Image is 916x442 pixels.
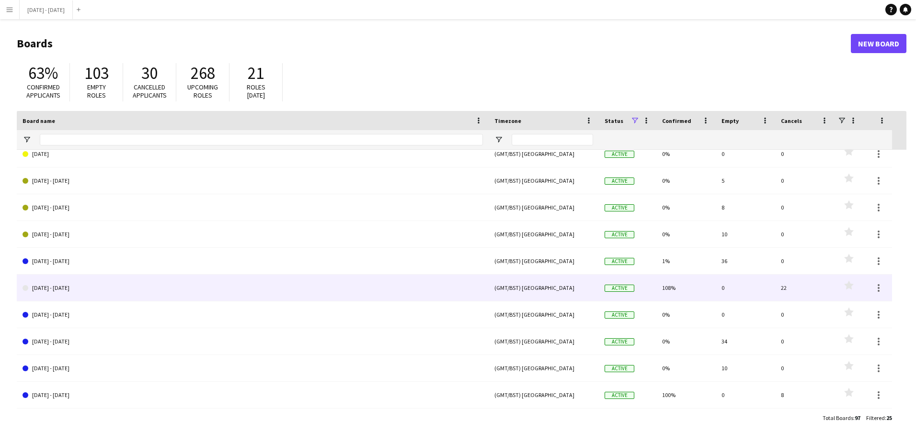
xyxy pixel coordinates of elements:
span: 25 [886,414,892,421]
div: 0 [775,167,835,194]
h1: Boards [17,36,851,51]
span: Cancels [781,117,802,124]
span: Active [605,311,634,319]
span: 268 [191,63,215,84]
span: Status [605,117,623,124]
span: Empty [721,117,739,124]
div: 8 [716,194,775,221]
span: Active [605,365,634,372]
div: 0% [656,328,716,354]
span: Active [605,204,634,211]
span: Active [605,338,634,345]
div: 0% [656,194,716,221]
div: (GMT/BST) [GEOGRAPHIC_DATA] [489,194,599,221]
div: 0% [656,355,716,381]
input: Board name Filter Input [40,134,483,145]
span: Upcoming roles [187,83,218,99]
button: Open Filter Menu [23,135,31,144]
div: 100% [656,382,716,408]
a: New Board [851,34,906,53]
span: Confirmed applicants [26,83,60,99]
div: 0 [775,141,835,167]
div: (GMT/BST) [GEOGRAPHIC_DATA] [489,141,599,167]
div: 10 [716,221,775,247]
div: 0 [716,275,775,301]
div: (GMT/BST) [GEOGRAPHIC_DATA] [489,167,599,194]
a: [DATE] - [DATE] [23,221,483,248]
span: Cancelled applicants [133,83,167,99]
div: 0 [775,248,835,274]
div: (GMT/BST) [GEOGRAPHIC_DATA] [489,248,599,274]
a: [DATE] - [DATE] [23,328,483,355]
span: Roles [DATE] [247,83,265,99]
div: 0 [716,382,775,408]
a: [DATE] - [DATE] [23,275,483,301]
div: 36 [716,248,775,274]
span: 30 [141,63,158,84]
div: 0 [775,221,835,247]
span: Confirmed [662,117,691,124]
div: 0% [656,141,716,167]
div: 0 [775,328,835,354]
span: 21 [248,63,264,84]
div: 0 [716,301,775,328]
div: 0 [775,194,835,221]
div: 8 [775,382,835,408]
span: Total Boards [823,414,853,421]
span: Active [605,151,634,158]
input: Timezone Filter Input [512,134,593,145]
div: : [823,409,860,427]
span: Active [605,392,634,399]
a: [DATE] - [DATE] [23,301,483,328]
span: Board name [23,117,55,124]
div: (GMT/BST) [GEOGRAPHIC_DATA] [489,328,599,354]
div: : [866,409,892,427]
div: (GMT/BST) [GEOGRAPHIC_DATA] [489,355,599,381]
span: Filtered [866,414,885,421]
div: 22 [775,275,835,301]
div: 0 [775,355,835,381]
span: Active [605,285,634,292]
a: [DATE] - [DATE] [23,382,483,409]
div: 5 [716,167,775,194]
span: Active [605,258,634,265]
button: Open Filter Menu [494,135,503,144]
span: Active [605,231,634,238]
div: 108% [656,275,716,301]
a: [DATE] - [DATE] [23,167,483,194]
div: 34 [716,328,775,354]
div: 0 [716,141,775,167]
div: (GMT/BST) [GEOGRAPHIC_DATA] [489,275,599,301]
div: 10 [716,355,775,381]
span: 97 [855,414,860,421]
span: Empty roles [87,83,106,99]
a: [DATE] [23,141,483,167]
a: [DATE] - [DATE] [23,248,483,275]
div: 1% [656,248,716,274]
div: (GMT/BST) [GEOGRAPHIC_DATA] [489,221,599,247]
span: 103 [84,63,109,84]
span: 63% [28,63,58,84]
div: (GMT/BST) [GEOGRAPHIC_DATA] [489,301,599,328]
a: [DATE] - [DATE] [23,355,483,382]
button: [DATE] - [DATE] [20,0,73,19]
span: Timezone [494,117,521,124]
span: Active [605,177,634,185]
a: [DATE] - [DATE] [23,194,483,221]
div: 0 [775,301,835,328]
div: 0% [656,221,716,247]
div: (GMT/BST) [GEOGRAPHIC_DATA] [489,382,599,408]
div: 0% [656,167,716,194]
div: 0% [656,301,716,328]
